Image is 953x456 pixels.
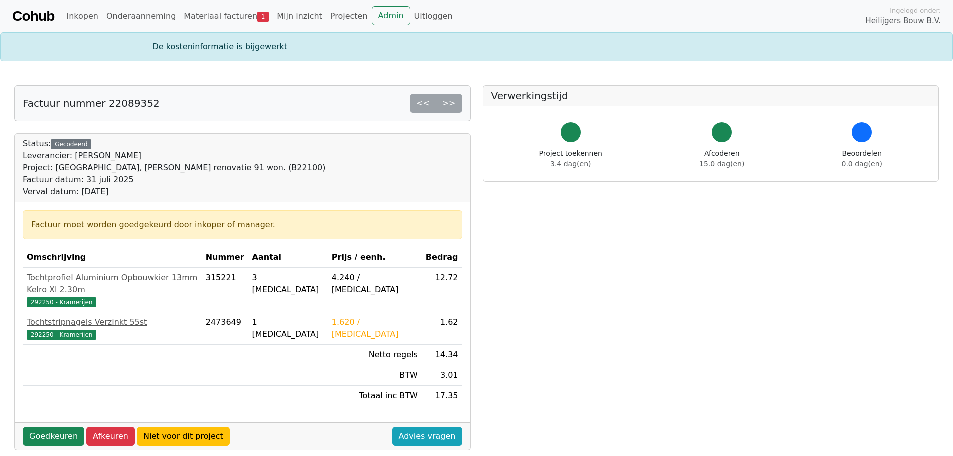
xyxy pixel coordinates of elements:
[328,247,422,268] th: Prijs / eenh.
[180,6,273,26] a: Materiaal facturen1
[202,268,248,312] td: 315221
[550,160,591,168] span: 3.4 dag(en)
[539,148,602,169] div: Project toekennen
[252,272,324,296] div: 3 [MEDICAL_DATA]
[27,316,198,340] a: Tochtstripnagels Verzinkt 55st292250 - Kramerijen
[27,272,198,308] a: Tochtprofiel Aluminium Opbouwkier 13mm Kelro Xl 2.30m292250 - Kramerijen
[27,297,96,307] span: 292250 - Kramerijen
[372,6,410,25] a: Admin
[392,427,462,446] a: Advies vragen
[202,247,248,268] th: Nummer
[27,330,96,340] span: 292250 - Kramerijen
[328,386,422,406] td: Totaal inc BTW
[23,138,325,198] div: Status:
[248,247,328,268] th: Aantal
[147,41,807,53] div: De kosteninformatie is bijgewerkt
[23,97,160,109] h5: Factuur nummer 22089352
[273,6,326,26] a: Mijn inzicht
[332,316,418,340] div: 1.620 / [MEDICAL_DATA]
[202,312,248,345] td: 2473649
[491,90,931,102] h5: Verwerkingstijd
[27,316,198,328] div: Tochtstripnagels Verzinkt 55st
[328,345,422,365] td: Netto regels
[27,272,198,296] div: Tochtprofiel Aluminium Opbouwkier 13mm Kelro Xl 2.30m
[252,316,324,340] div: 1 [MEDICAL_DATA]
[422,365,462,386] td: 3.01
[842,160,882,168] span: 0.0 dag(en)
[102,6,180,26] a: Onderaanneming
[422,268,462,312] td: 12.72
[328,365,422,386] td: BTW
[23,186,325,198] div: Verval datum: [DATE]
[257,12,269,22] span: 1
[842,148,882,169] div: Beoordelen
[23,150,325,162] div: Leverancier: [PERSON_NAME]
[23,174,325,186] div: Factuur datum: 31 juli 2025
[699,148,744,169] div: Afcoderen
[422,386,462,406] td: 17.35
[12,4,54,28] a: Cohub
[86,427,135,446] a: Afkeuren
[699,160,744,168] span: 15.0 dag(en)
[62,6,102,26] a: Inkopen
[51,139,91,149] div: Gecodeerd
[332,272,418,296] div: 4.240 / [MEDICAL_DATA]
[410,6,457,26] a: Uitloggen
[23,427,84,446] a: Goedkeuren
[326,6,372,26] a: Projecten
[865,15,941,27] span: Heilijgers Bouw B.V.
[137,427,230,446] a: Niet voor dit project
[422,312,462,345] td: 1.62
[31,219,454,231] div: Factuur moet worden goedgekeurd door inkoper of manager.
[23,247,202,268] th: Omschrijving
[422,247,462,268] th: Bedrag
[890,6,941,15] span: Ingelogd onder:
[422,345,462,365] td: 14.34
[23,162,325,174] div: Project: [GEOGRAPHIC_DATA], [PERSON_NAME] renovatie 91 won. (B22100)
